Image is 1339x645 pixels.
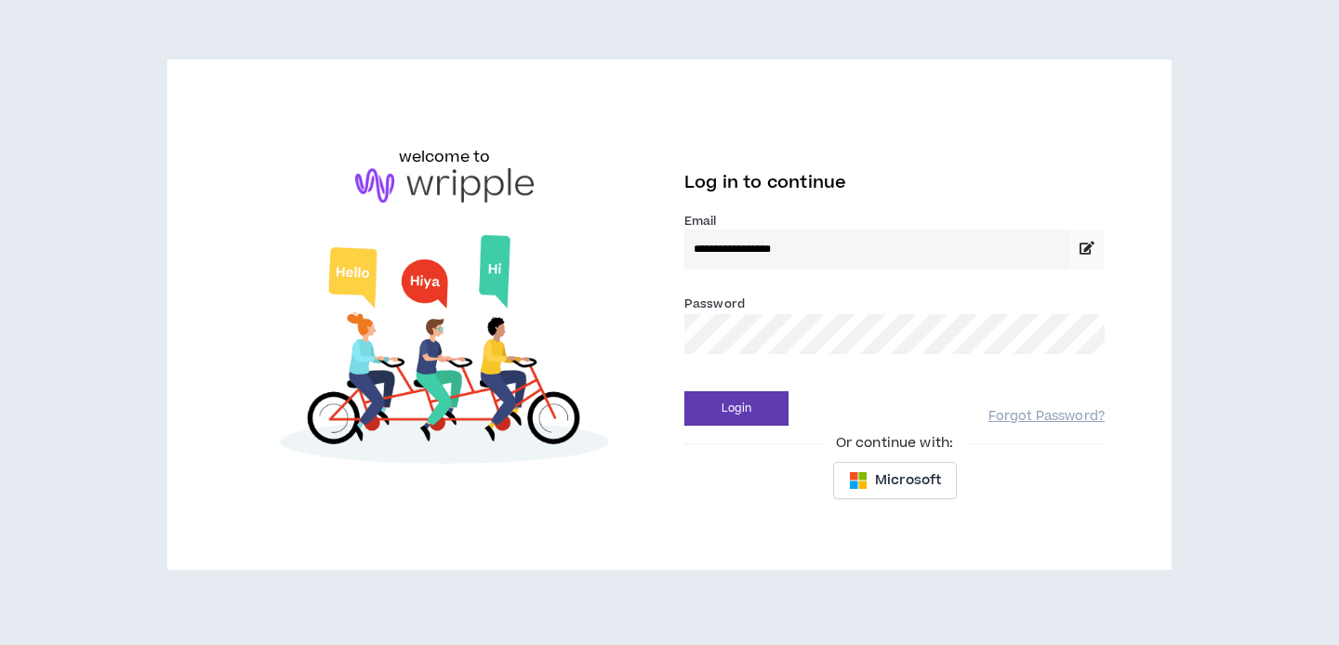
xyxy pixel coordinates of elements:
[355,168,534,204] img: logo-brand.png
[823,433,966,454] span: Or continue with:
[399,146,491,168] h6: welcome to
[833,462,957,499] button: Microsoft
[684,391,789,426] button: Login
[684,296,745,312] label: Password
[988,408,1105,426] a: Forgot Password?
[684,213,1105,230] label: Email
[875,470,941,491] span: Microsoft
[684,171,846,194] span: Log in to continue
[234,221,655,483] img: Welcome to Wripple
